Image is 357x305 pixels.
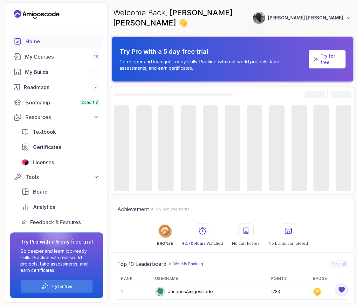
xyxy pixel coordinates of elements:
[94,85,97,90] span: 7
[155,287,213,297] div: JacquesAmigosCode
[268,15,343,21] p: [PERSON_NAME] [PERSON_NAME]
[173,261,203,266] p: Weekly Ranking
[25,38,100,45] div: Home
[253,11,352,24] button: user profile image[PERSON_NAME] [PERSON_NAME]
[309,50,346,68] a: Try for free
[120,59,306,71] p: Go deeper and learn job-ready skills. Practice with real-world projects, take assessments, and ea...
[253,12,265,24] img: user profile image
[10,96,103,109] a: bootcamp
[309,273,348,284] th: Badge
[182,241,223,246] p: Watched
[269,241,308,246] p: No builds completed
[10,111,103,123] button: Resources
[20,280,93,293] button: Try for free
[81,100,98,105] span: Cohort 3
[14,9,59,19] a: Landing page
[120,47,306,56] p: Try Pro with a 5 day free trial
[33,143,61,151] span: Certificates
[113,8,233,27] span: [PERSON_NAME] [PERSON_NAME]
[33,128,56,136] span: Textbook
[157,241,173,246] p: BRONZE
[151,273,267,284] th: Username
[25,113,100,121] div: Resources
[10,81,103,94] a: roadmaps
[33,159,54,166] span: Licenses
[320,53,340,66] a: Try for free
[24,83,100,91] div: Roadmaps
[117,284,151,300] td: 1
[267,273,309,284] th: Points
[94,54,98,59] span: 13
[10,66,103,78] a: builds
[182,241,206,246] span: 42.70 Hours
[17,125,103,138] a: textbook
[25,173,100,181] div: Tools
[17,201,103,213] a: analytics
[17,141,103,153] a: certificates
[117,260,166,268] h2: Top 10 Leaderboard
[10,50,103,63] a: courses
[21,159,29,166] img: jetbrains icon
[30,218,81,226] span: Feedback & Features
[33,203,55,211] span: Analytics
[17,185,103,198] a: board
[334,282,349,297] button: Open Feedback Button
[10,171,103,183] button: Tools
[10,35,103,48] a: home
[25,68,100,76] div: My Builds
[267,284,309,300] td: 1233
[51,284,72,289] a: Try for free
[17,156,103,169] a: licenses
[330,259,348,268] button: See all
[117,205,149,213] h2: Achievement
[156,207,189,212] p: My Achievements
[17,216,103,229] a: feedback
[178,17,188,28] span: 👋
[25,99,100,106] div: Bootcamp
[25,53,100,60] div: My Courses
[232,241,260,246] p: No certificates
[117,273,151,284] th: Rank
[20,248,93,273] p: Go deeper and learn job-ready skills. Practice with real-world projects, take assessments, and ea...
[113,8,243,28] p: Welcome Back,
[33,188,48,195] span: Board
[95,69,97,74] span: 1
[155,287,165,296] img: default monster avatar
